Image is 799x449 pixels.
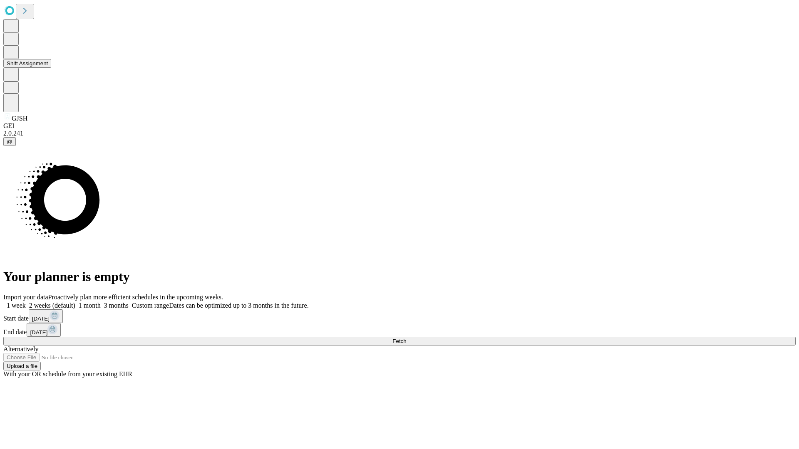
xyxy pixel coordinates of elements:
[29,302,75,309] span: 2 weeks (default)
[7,302,26,309] span: 1 week
[3,323,796,337] div: End date
[3,337,796,345] button: Fetch
[132,302,169,309] span: Custom range
[27,323,61,337] button: [DATE]
[3,309,796,323] div: Start date
[29,309,63,323] button: [DATE]
[392,338,406,344] span: Fetch
[169,302,308,309] span: Dates can be optimized up to 3 months in the future.
[30,329,47,336] span: [DATE]
[3,269,796,284] h1: Your planner is empty
[7,138,12,145] span: @
[3,370,132,377] span: With your OR schedule from your existing EHR
[104,302,129,309] span: 3 months
[79,302,101,309] span: 1 month
[3,362,41,370] button: Upload a file
[3,130,796,137] div: 2.0.241
[12,115,27,122] span: GJSH
[3,137,16,146] button: @
[32,316,50,322] span: [DATE]
[48,294,223,301] span: Proactively plan more efficient schedules in the upcoming weeks.
[3,294,48,301] span: Import your data
[3,345,38,353] span: Alternatively
[3,59,51,68] button: Shift Assignment
[3,122,796,130] div: GEI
